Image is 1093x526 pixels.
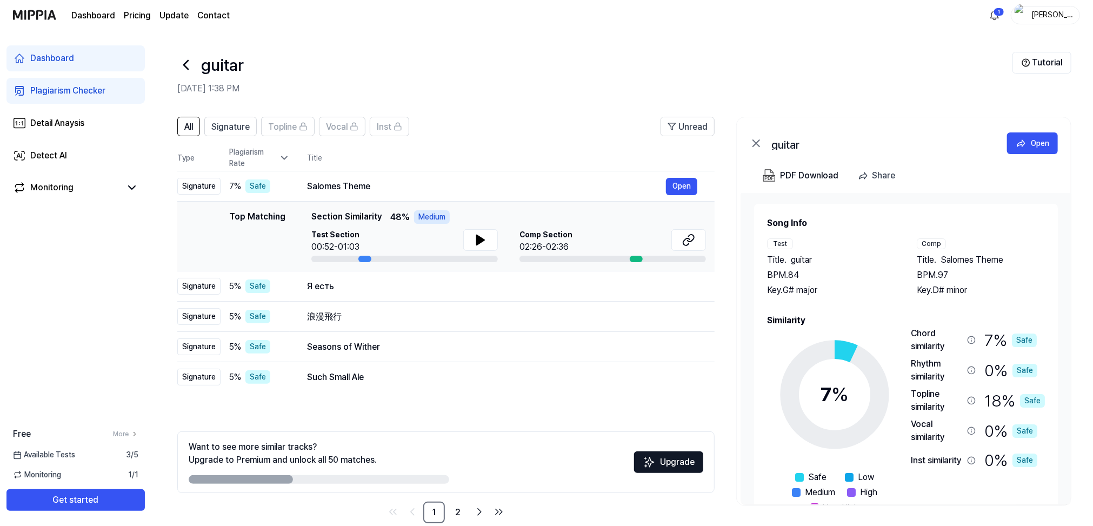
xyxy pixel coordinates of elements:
[326,121,348,134] span: Vocal
[854,165,904,187] button: Share
[941,254,1003,267] span: Salomes Theme
[911,357,963,383] div: Rhythm similarity
[984,327,1037,353] div: 7 %
[414,210,450,224] div: Medium
[791,254,812,267] span: guitar
[159,9,189,22] a: Update
[204,117,257,136] button: Signature
[872,169,895,183] div: Share
[201,53,244,77] h1: guitar
[917,284,1045,297] div: Key. D# minor
[6,143,145,169] a: Detect AI
[307,180,666,193] div: Salomes Theme
[1015,4,1028,26] img: profile
[177,117,200,136] button: All
[471,503,488,521] a: Go to next page
[211,121,250,134] span: Signature
[823,501,859,514] span: Very High
[229,310,241,323] span: 5 %
[245,340,270,354] div: Safe
[423,502,445,523] a: 1
[124,9,151,22] a: Pricing
[307,341,697,354] div: Seasons of Wither
[917,269,1045,282] div: BPM. 97
[307,280,697,293] div: Я есть
[767,254,787,267] span: Title .
[311,241,359,254] div: 00:52-01:03
[1012,454,1037,467] div: Safe
[319,117,365,136] button: Vocal
[1007,132,1058,154] button: Open
[767,284,895,297] div: Key. G# major
[113,429,138,439] a: More
[229,371,241,384] span: 5 %
[311,210,382,224] span: Section Similarity
[984,448,1037,472] div: 0 %
[831,383,849,406] span: %
[984,418,1037,444] div: 0 %
[229,180,241,193] span: 7 %
[805,486,835,499] span: Medium
[858,471,874,484] span: Low
[1031,137,1049,149] div: Open
[678,121,708,134] span: Unread
[30,181,74,194] div: Monitoring
[30,52,74,65] div: Dashboard
[634,451,703,473] button: Upgrade
[177,178,221,195] div: Signature
[13,181,121,194] a: Monitoring
[490,503,508,521] a: Go to last page
[911,418,963,444] div: Vocal similarity
[245,279,270,293] div: Safe
[6,489,145,511] button: Get started
[911,327,963,353] div: Chord similarity
[177,369,221,385] div: Signature
[229,147,290,169] div: Plagiarism Rate
[771,137,988,150] div: guitar
[767,314,1045,327] h2: Similarity
[1012,424,1037,438] div: Safe
[245,310,270,323] div: Safe
[177,82,1012,95] h2: [DATE] 1:38 PM
[6,78,145,104] a: Plagiarism Checker
[197,9,230,22] a: Contact
[6,45,145,71] a: Dashboard
[917,238,946,249] div: Comp
[911,388,963,414] div: Topline similarity
[184,121,193,134] span: All
[370,117,409,136] button: Inst
[13,428,31,441] span: Free
[30,149,67,162] div: Detect AI
[519,229,572,241] span: Comp Section
[404,503,421,521] a: Go to previous page
[917,254,936,267] span: Title .
[911,454,963,467] div: Inst similarity
[860,486,877,499] span: High
[384,503,402,521] a: Go to first page
[261,117,315,136] button: Topline
[268,121,297,134] span: Topline
[767,217,1045,230] h2: Song Info
[984,388,1045,414] div: 18 %
[984,357,1037,383] div: 0 %
[808,471,827,484] span: Safe
[229,210,285,262] div: Top Matching
[761,165,841,187] button: PDF Download
[447,502,469,523] a: 2
[1012,52,1071,74] button: Tutorial
[229,280,241,293] span: 5 %
[661,117,715,136] button: Unread
[307,371,697,384] div: Such Small Ale
[643,456,656,469] img: Sparkles
[1012,334,1037,347] div: Safe
[666,178,697,195] button: Open
[307,310,697,323] div: 浪漫飛行
[634,461,703,471] a: SparklesUpgrade
[229,341,241,354] span: 5 %
[177,145,221,171] th: Type
[821,380,849,409] div: 7
[177,502,715,523] nav: pagination
[126,449,138,461] span: 3 / 5
[13,449,75,461] span: Available Tests
[177,308,221,325] div: Signature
